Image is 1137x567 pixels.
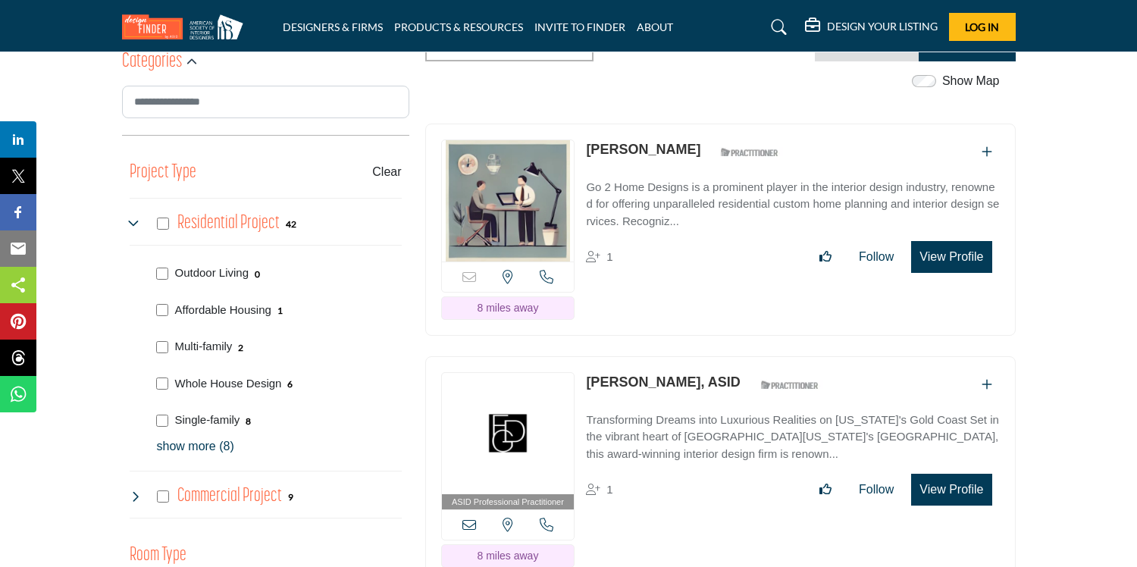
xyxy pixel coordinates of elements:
div: 1 Results For Affordable Housing [277,303,283,317]
p: Single-family: Private, stand-alone houses [175,412,240,429]
img: Site Logo [122,14,251,39]
h2: Categories [122,49,182,76]
p: Joseph Fava, ASID [586,372,740,393]
a: Add To List [982,146,992,158]
img: Suzan Foy [442,140,575,262]
a: INVITE TO FINDER [534,20,625,33]
div: 9 Results For Commercial Project [288,490,293,503]
h5: DESIGN YOUR LISTING [827,20,938,33]
button: Like listing [810,242,841,272]
p: Affordable Housing: Inexpensive, efficient home spaces [175,302,271,319]
button: View Profile [911,241,991,273]
a: Transforming Dreams into Luxurious Realities on [US_STATE]'s Gold Coast Set in the vibrant heart ... [586,403,999,463]
input: Select Whole House Design checkbox [156,377,168,390]
img: ASID Qualified Practitioners Badge Icon [715,143,783,162]
p: show more (8) [157,437,402,456]
button: View Profile [911,474,991,506]
b: 1 [277,305,283,316]
img: ASID Qualified Practitioners Badge Icon [755,376,823,395]
a: ASID Professional Practitioner [442,373,575,510]
buton: Clear [372,163,401,181]
span: 1 [606,483,612,496]
h4: Residential Project: Types of projects range from simple residential renovations to highly comple... [177,210,280,237]
b: 9 [288,492,293,503]
input: Select Outdoor Living checkbox [156,268,168,280]
a: [PERSON_NAME] [586,142,700,157]
input: Select Single-family checkbox [156,415,168,427]
b: 2 [238,343,243,353]
div: 8 Results For Single-family [246,414,251,428]
div: 42 Results For Residential Project [286,217,296,230]
input: Select Commercial Project checkbox [157,490,169,503]
div: 0 Results For Outdoor Living [255,267,260,280]
p: Whole House Design: Whole House Design [175,375,282,393]
button: Follow [849,475,904,505]
b: 8 [246,416,251,427]
div: DESIGN YOUR LISTING [805,18,938,36]
input: Select Residential Project checkbox [157,218,169,230]
div: 2 Results For Multi-family [238,340,243,354]
b: 0 [255,269,260,280]
p: Outdoor Living: Outdoor Living [175,265,249,282]
p: Transforming Dreams into Luxurious Realities on [US_STATE]'s Gold Coast Set in the vibrant heart ... [586,412,999,463]
div: Followers [586,481,612,499]
a: Search [756,15,797,39]
span: 1 [606,250,612,263]
b: 6 [287,379,293,390]
p: Go 2 Home Designs is a prominent player in the interior design industry, renowned for offering un... [586,179,999,230]
input: Search Category [122,86,409,118]
b: 42 [286,219,296,230]
h4: Commercial Project: Involve the design, construction, or renovation of spaces used for business p... [177,483,282,509]
p: Suzan Foy [586,139,700,160]
button: Like listing [810,475,841,505]
div: Followers [586,248,612,266]
span: 8 miles away [477,550,538,562]
input: Select Multi-family checkbox [156,341,168,353]
span: Log In [965,20,999,33]
a: Add To List [982,378,992,391]
span: ASID Professional Practitioner [452,496,564,509]
button: Follow [849,242,904,272]
button: Log In [949,13,1016,41]
div: 6 Results For Whole House Design [287,377,293,390]
span: 8 miles away [477,302,538,314]
img: Joseph Fava, ASID [442,373,575,494]
a: Go 2 Home Designs is a prominent player in the interior design industry, renowned for offering un... [586,170,999,230]
a: [PERSON_NAME], ASID [586,374,740,390]
a: PRODUCTS & RESOURCES [394,20,523,33]
input: Select Affordable Housing checkbox [156,304,168,316]
button: Project Type [130,158,196,187]
a: ABOUT [637,20,673,33]
a: DESIGNERS & FIRMS [283,20,383,33]
p: Multi-family: Apartments, condos, co-housing [175,338,233,356]
label: Show Map [942,72,1000,90]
